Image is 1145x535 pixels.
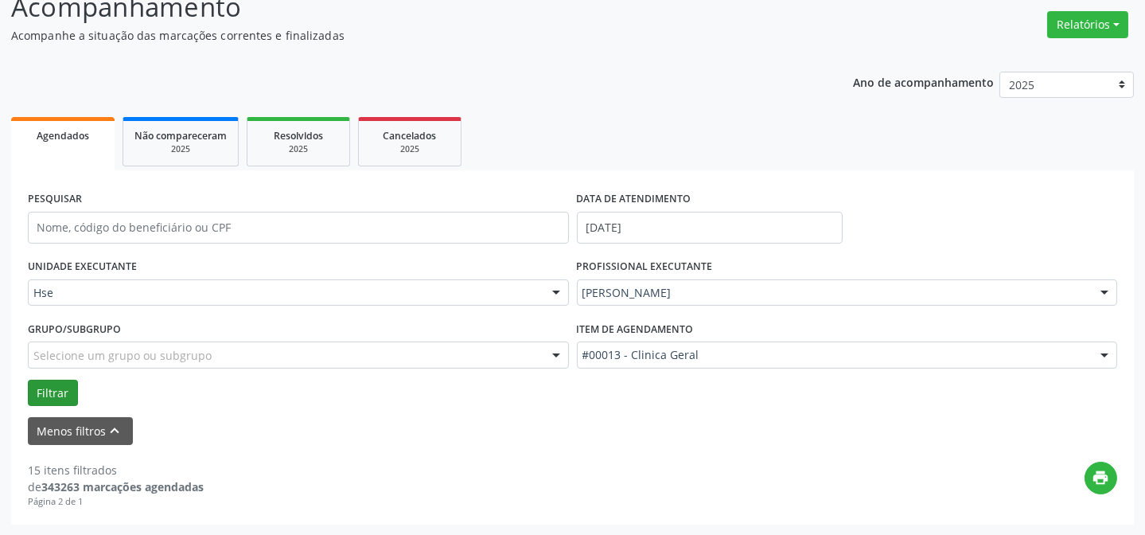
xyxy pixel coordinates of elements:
div: Página 2 de 1 [28,495,204,509]
button: Filtrar [28,380,78,407]
label: Item de agendamento [577,317,694,342]
strong: 343263 marcações agendadas [41,479,204,494]
label: PROFISSIONAL EXECUTANTE [577,255,713,279]
button: print [1085,462,1117,494]
span: Selecione um grupo ou subgrupo [33,347,212,364]
span: [PERSON_NAME] [582,285,1085,301]
input: Nome, código do beneficiário ou CPF [28,212,569,244]
p: Ano de acompanhamento [853,72,994,92]
span: Não compareceram [134,129,227,143]
button: Relatórios [1047,11,1128,38]
div: de [28,478,204,495]
i: keyboard_arrow_up [107,422,124,439]
span: Agendados [37,129,89,143]
span: Cancelados [384,129,437,143]
label: PESQUISAR [28,187,82,212]
i: print [1092,469,1110,486]
label: Grupo/Subgrupo [28,317,121,342]
label: UNIDADE EXECUTANTE [28,255,137,279]
div: 15 itens filtrados [28,462,204,478]
div: 2025 [370,143,450,155]
button: Menos filtroskeyboard_arrow_up [28,417,133,445]
span: Hse [33,285,536,301]
span: Resolvidos [274,129,323,143]
div: 2025 [134,143,227,155]
div: 2025 [259,143,338,155]
label: DATA DE ATENDIMENTO [577,187,691,212]
input: Selecione um intervalo [577,212,843,244]
span: #00013 - Clinica Geral [582,347,1085,363]
p: Acompanhe a situação das marcações correntes e finalizadas [11,27,797,44]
